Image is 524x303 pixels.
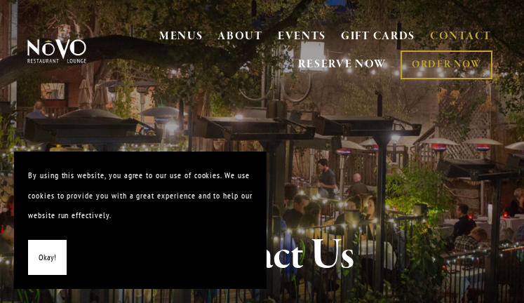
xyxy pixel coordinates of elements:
a: RESERVE NOW [298,51,387,78]
button: Okay! [28,240,67,276]
span: Okay! [39,248,56,268]
a: ORDER NOW [401,50,492,79]
a: GIFT CARDS [341,24,415,50]
a: EVENTS [278,29,326,43]
a: CONTACT [430,24,492,50]
section: Cookie banner [14,151,267,289]
a: MENUS [159,29,203,43]
img: Novo Restaurant &amp; Lounge [25,39,88,64]
a: ABOUT [217,29,263,43]
p: By using this website, you agree to our use of cookies. We use cookies to provide you with a grea... [28,166,253,226]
